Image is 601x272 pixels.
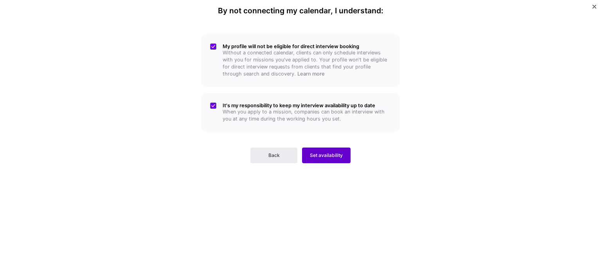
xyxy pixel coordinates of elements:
[268,152,280,159] span: Back
[302,148,351,163] button: Set availability
[592,5,596,13] button: Close
[250,148,297,163] button: Back
[223,103,391,108] h5: It's my responsibility to keep my interview availability up to date
[223,49,391,77] p: Without a connected calendar, clients can only schedule interviews with you for missions you've a...
[297,71,325,77] a: Learn more
[310,152,343,159] span: Set availability
[223,108,391,122] p: When you apply to a mission, companies can book an interview with you at any time during the work...
[218,6,383,15] h4: By not connecting my calendar, I understand:
[223,43,391,49] h5: My profile will not be eligible for direct interview booking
